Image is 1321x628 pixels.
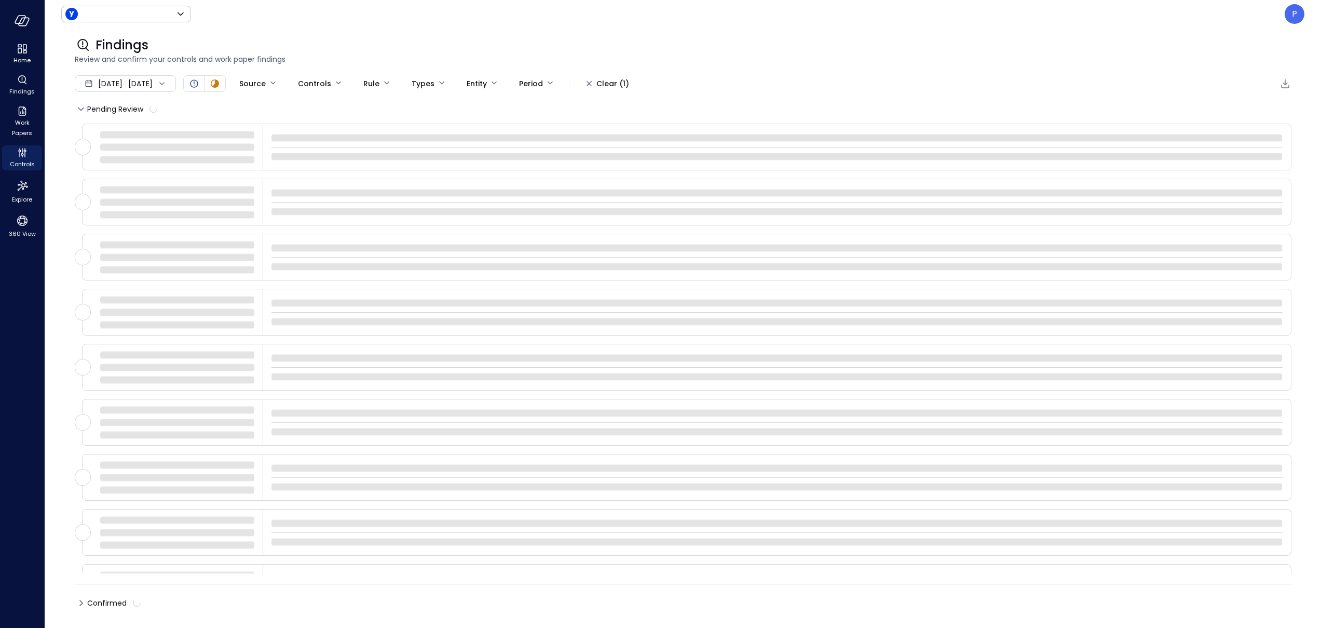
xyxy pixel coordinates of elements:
[13,55,31,65] span: Home
[2,104,42,139] div: Work Papers
[2,177,42,206] div: Explore
[87,101,157,117] span: Pending Review
[133,599,141,607] span: calculating...
[6,117,38,138] span: Work Papers
[2,73,42,98] div: Findings
[298,75,331,92] div: Controls
[65,8,78,20] img: Icon
[87,595,141,611] span: Confirmed
[363,75,379,92] div: Rule
[96,37,148,54] span: Findings
[519,75,543,92] div: Period
[12,194,32,205] span: Explore
[467,75,487,92] div: Entity
[10,159,35,169] span: Controls
[2,212,42,240] div: 360 View
[149,105,157,113] span: calculating...
[239,75,266,92] div: Source
[1285,4,1304,24] div: Ppenkova
[9,229,36,239] span: 360 View
[578,75,637,92] button: Clear (1)
[209,77,221,90] div: In Progress
[596,77,629,90] div: Clear (1)
[188,77,200,90] div: Open
[98,78,122,89] span: [DATE]
[412,75,434,92] div: Types
[2,42,42,66] div: Home
[9,86,35,97] span: Findings
[1292,8,1297,20] p: P
[2,145,42,170] div: Controls
[75,54,1291,65] span: Review and confirm your controls and work paper findings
